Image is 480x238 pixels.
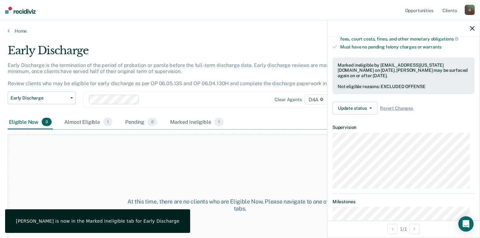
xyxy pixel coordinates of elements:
[333,125,475,130] dt: Supervision
[124,198,356,212] div: At this time, there are no clients who are Eligible Now. Please navigate to one of the other tabs.
[333,199,475,205] dt: Milestones
[387,224,398,234] button: Previous Opportunity
[11,95,68,101] span: Early Discharge
[8,28,472,34] a: Home
[333,102,377,115] button: Update status
[8,62,350,87] p: Early Discharge is the termination of the period of probation or parole before the full-term disc...
[338,63,469,78] div: Marked ineligible by [EMAIL_ADDRESS][US_STATE][DOMAIN_NAME] on [DATE]. [PERSON_NAME] may be surfa...
[63,115,114,129] div: Almost Eligible
[340,44,475,50] div: Must have no pending felony charges or
[8,44,368,62] div: Early Discharge
[410,224,420,234] button: Next Opportunity
[338,84,469,89] div: Not eligible reasons: EXCLUDED OFFENSE
[16,218,179,224] div: [PERSON_NAME] is now in the Marked Ineligible tab for Early Discharge
[275,97,302,102] div: Clear agents
[214,118,224,126] span: 1
[423,44,442,49] span: warrants
[431,36,459,41] span: obligations
[327,220,480,237] div: 1 / 1
[380,106,413,111] span: Revert Changes
[169,115,225,129] div: Marked Ineligible
[42,118,52,126] span: 0
[8,115,53,129] div: Eligible Now
[304,94,328,105] span: D4A
[124,115,159,129] div: Pending
[103,118,112,126] span: 1
[458,216,474,232] div: Open Intercom Messenger
[147,118,157,126] span: 0
[5,7,36,14] img: Recidiviz
[465,5,475,15] div: G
